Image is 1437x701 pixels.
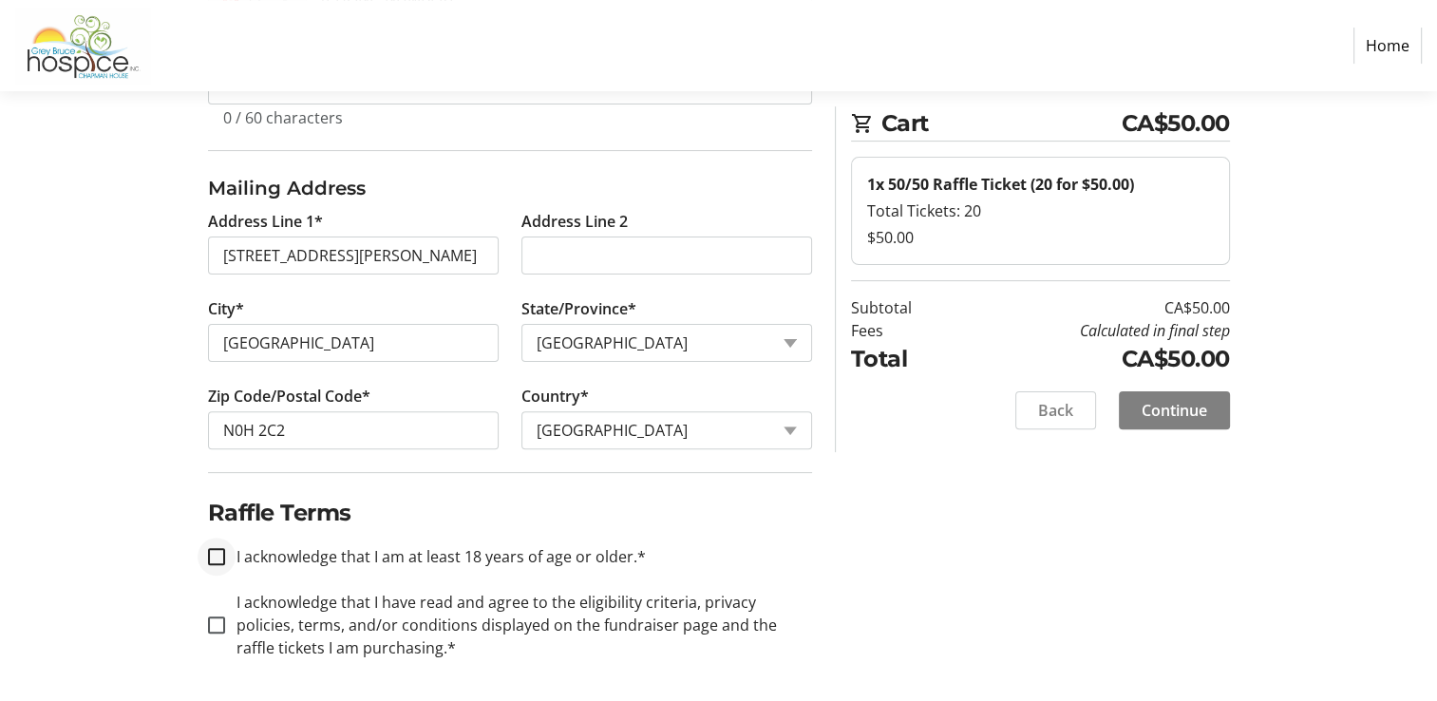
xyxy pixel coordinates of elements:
[851,342,960,376] td: Total
[960,319,1230,342] td: Calculated in final step
[1122,106,1230,141] span: CA$50.00
[208,174,812,202] h3: Mailing Address
[521,297,636,320] label: State/Province*
[521,210,628,233] label: Address Line 2
[208,496,812,530] h2: Raffle Terms
[208,411,499,449] input: Zip or Postal Code
[867,226,1214,249] div: $50.00
[851,296,960,319] td: Subtotal
[960,342,1230,376] td: CA$50.00
[225,545,646,568] label: I acknowledge that I am at least 18 years of age or older.*
[881,106,1122,141] span: Cart
[1353,28,1422,64] a: Home
[521,385,589,407] label: Country*
[208,237,499,275] input: Address
[1038,399,1073,422] span: Back
[208,210,323,233] label: Address Line 1*
[208,297,244,320] label: City*
[1015,391,1096,429] button: Back
[867,199,1214,222] div: Total Tickets: 20
[851,319,960,342] td: Fees
[208,385,370,407] label: Zip Code/Postal Code*
[1142,399,1207,422] span: Continue
[15,8,150,84] img: Grey Bruce Hospice's Logo
[960,296,1230,319] td: CA$50.00
[867,174,1134,195] strong: 1x 50/50 Raffle Ticket (20 for $50.00)
[223,107,343,128] tr-character-limit: 0 / 60 characters
[1119,391,1230,429] button: Continue
[208,324,499,362] input: City
[225,591,812,659] label: I acknowledge that I have read and agree to the eligibility criteria, privacy policies, terms, an...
